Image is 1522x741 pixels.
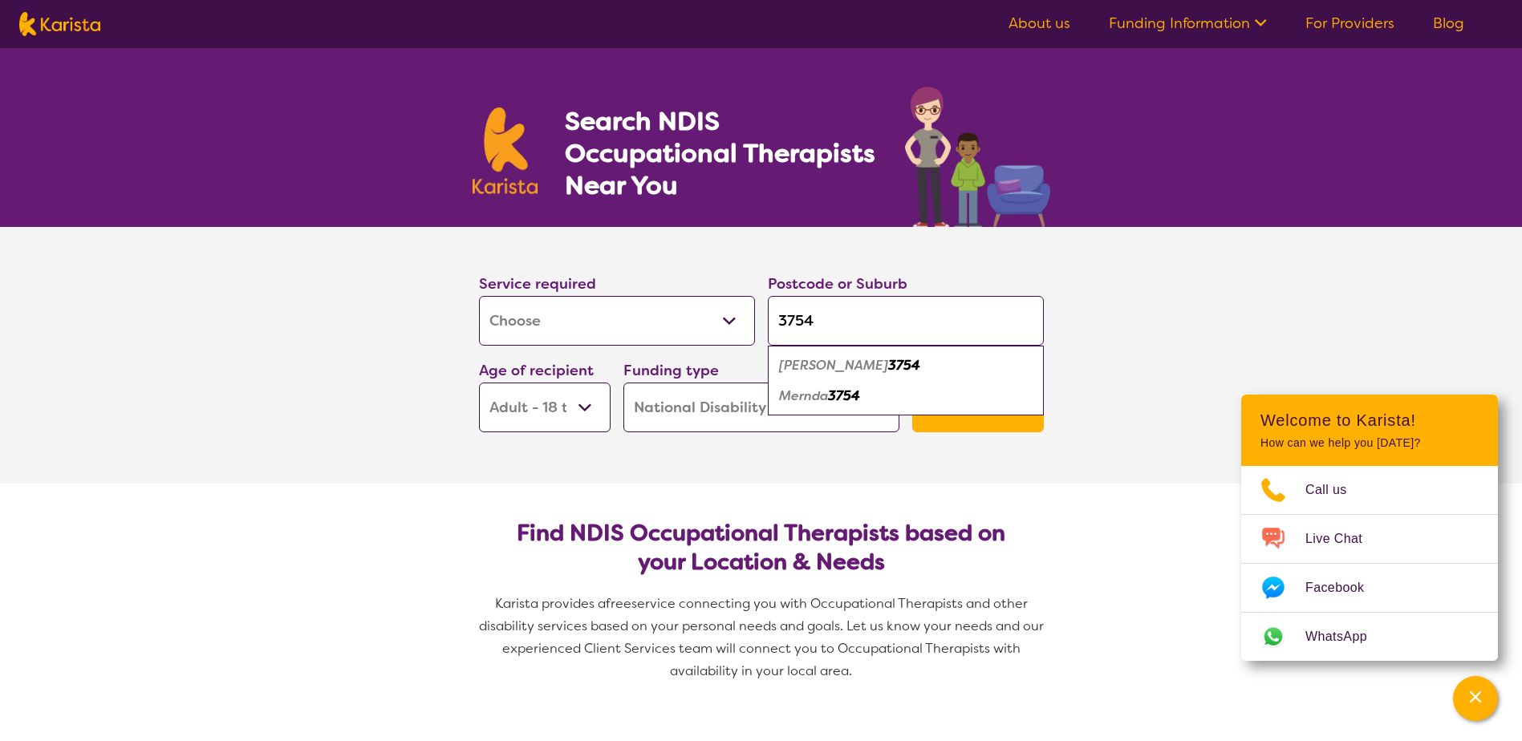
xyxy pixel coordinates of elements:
span: Facebook [1305,576,1383,600]
span: Live Chat [1305,527,1382,551]
label: Service required [479,274,596,294]
img: Karista logo [19,12,100,36]
label: Funding type [623,361,719,380]
button: Channel Menu [1453,676,1498,721]
img: Karista logo [473,107,538,194]
img: occupational-therapy [905,87,1050,227]
span: service connecting you with Occupational Therapists and other disability services based on your p... [479,595,1047,679]
a: For Providers [1305,14,1394,33]
em: 3754 [888,357,920,374]
span: Karista provides a [495,595,606,612]
h2: Welcome to Karista! [1260,411,1479,430]
p: How can we help you [DATE]? [1260,436,1479,450]
h1: Search NDIS Occupational Therapists Near You [565,105,877,201]
input: Type [768,296,1044,346]
span: WhatsApp [1305,625,1386,649]
span: Call us [1305,478,1366,502]
h2: Find NDIS Occupational Therapists based on your Location & Needs [492,519,1031,577]
a: Web link opens in a new tab. [1241,613,1498,661]
a: Funding Information [1109,14,1267,33]
label: Postcode or Suburb [768,274,907,294]
span: free [606,595,631,612]
div: Mernda 3754 [776,381,1036,411]
label: Age of recipient [479,361,594,380]
div: Channel Menu [1241,395,1498,661]
em: 3754 [828,387,860,404]
a: About us [1009,14,1070,33]
em: [PERSON_NAME] [779,357,888,374]
em: Mernda [779,387,828,404]
a: Blog [1433,14,1464,33]
ul: Choose channel [1241,466,1498,661]
div: Doreen 3754 [776,350,1036,381]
